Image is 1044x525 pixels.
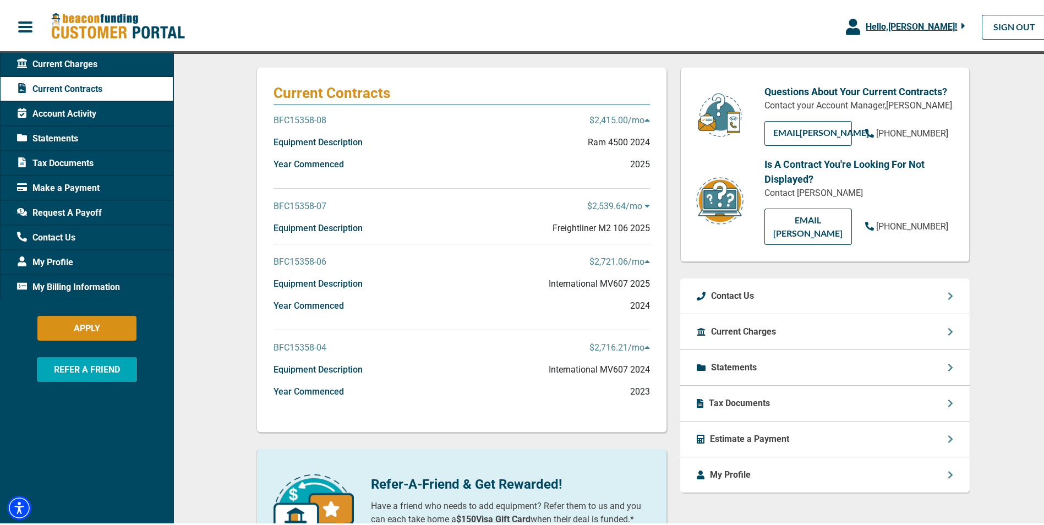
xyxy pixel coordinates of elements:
[589,253,650,266] p: $2,721.06 /mo
[274,383,344,396] p: Year Commenced
[274,339,326,352] p: BFC15358-04
[37,355,137,380] button: REFER A FRIEND
[274,361,363,374] p: Equipment Description
[549,361,650,374] p: International MV607 2024
[371,472,650,492] p: Refer-A-Friend & Get Rewarded!
[274,220,363,233] p: Equipment Description
[710,430,789,444] p: Estimate a Payment
[865,125,948,138] a: [PHONE_NUMBER]
[865,218,948,231] a: [PHONE_NUMBER]
[549,275,650,288] p: International MV607 2025
[866,19,957,30] span: Hello, [PERSON_NAME] !
[764,82,953,97] p: Questions About Your Current Contracts?
[17,179,100,193] span: Make a Payment
[371,497,650,524] p: Have a friend who needs to add equipment? Refer them to us and you can each take home a when thei...
[764,97,953,110] p: Contact your Account Manager, [PERSON_NAME]
[37,314,136,338] button: APPLY
[17,105,96,118] span: Account Activity
[274,253,326,266] p: BFC15358-06
[695,174,745,224] img: contract-icon.png
[17,278,120,292] span: My Billing Information
[17,229,75,242] span: Contact Us
[764,119,852,144] a: EMAIL[PERSON_NAME]
[17,56,97,69] span: Current Charges
[588,134,650,147] p: Ram 4500 2024
[695,90,745,136] img: customer-service.png
[711,287,754,300] p: Contact Us
[764,206,852,243] a: EMAIL [PERSON_NAME]
[274,112,326,125] p: BFC15358-08
[274,297,344,310] p: Year Commenced
[630,383,650,396] p: 2023
[274,82,650,100] p: Current Contracts
[274,134,363,147] p: Equipment Description
[274,275,363,288] p: Equipment Description
[709,395,770,408] p: Tax Documents
[711,323,776,336] p: Current Charges
[630,156,650,169] p: 2025
[587,198,650,211] p: $2,539.64 /mo
[589,339,650,352] p: $2,716.21 /mo
[7,494,31,518] div: Accessibility Menu
[876,126,948,136] span: [PHONE_NUMBER]
[17,80,102,94] span: Current Contracts
[17,204,102,217] span: Request A Payoff
[710,466,751,479] p: My Profile
[553,220,650,233] p: Freightliner M2 106 2025
[876,219,948,229] span: [PHONE_NUMBER]
[630,297,650,310] p: 2024
[274,156,344,169] p: Year Commenced
[711,359,757,372] p: Statements
[17,254,73,267] span: My Profile
[51,10,185,39] img: Beacon Funding Customer Portal Logo
[456,512,531,522] b: $150 Visa Gift Card
[589,112,650,125] p: $2,415.00 /mo
[17,130,78,143] span: Statements
[764,184,953,198] p: Contact [PERSON_NAME]
[764,155,953,184] p: Is A Contract You're Looking For Not Displayed?
[17,155,94,168] span: Tax Documents
[274,198,326,211] p: BFC15358-07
